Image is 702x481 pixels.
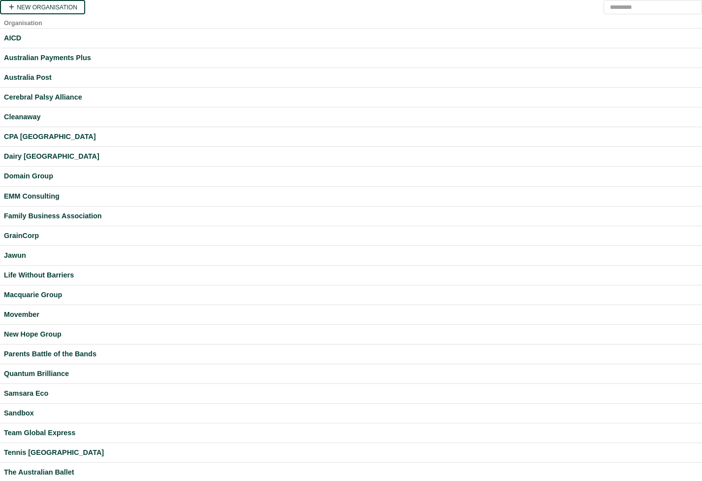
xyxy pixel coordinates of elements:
[4,92,698,103] a: Cerebral Palsy Alliance
[4,151,698,162] a: Dairy [GEOGRAPHIC_DATA]
[4,388,698,399] a: Samsara Eco
[4,447,698,458] a: Tennis [GEOGRAPHIC_DATA]
[4,427,698,439] a: Team Global Express
[4,72,698,83] a: Australia Post
[4,309,698,320] a: Movember
[4,111,698,123] a: Cleanaway
[4,33,698,44] a: AICD
[4,191,698,202] a: EMM Consulting
[4,210,698,222] a: Family Business Association
[4,171,698,182] a: Domain Group
[4,52,698,64] a: Australian Payments Plus
[4,467,698,478] a: The Australian Ballet
[4,408,698,419] a: Sandbox
[4,230,698,241] a: GrainCorp
[4,329,698,340] a: New Hope Group
[4,289,698,301] a: Macquarie Group
[4,348,698,360] a: Parents Battle of the Bands
[4,250,698,261] a: Jawun
[4,368,698,379] a: Quantum Brilliance
[4,270,698,281] a: Life Without Barriers
[4,131,698,142] a: CPA [GEOGRAPHIC_DATA]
